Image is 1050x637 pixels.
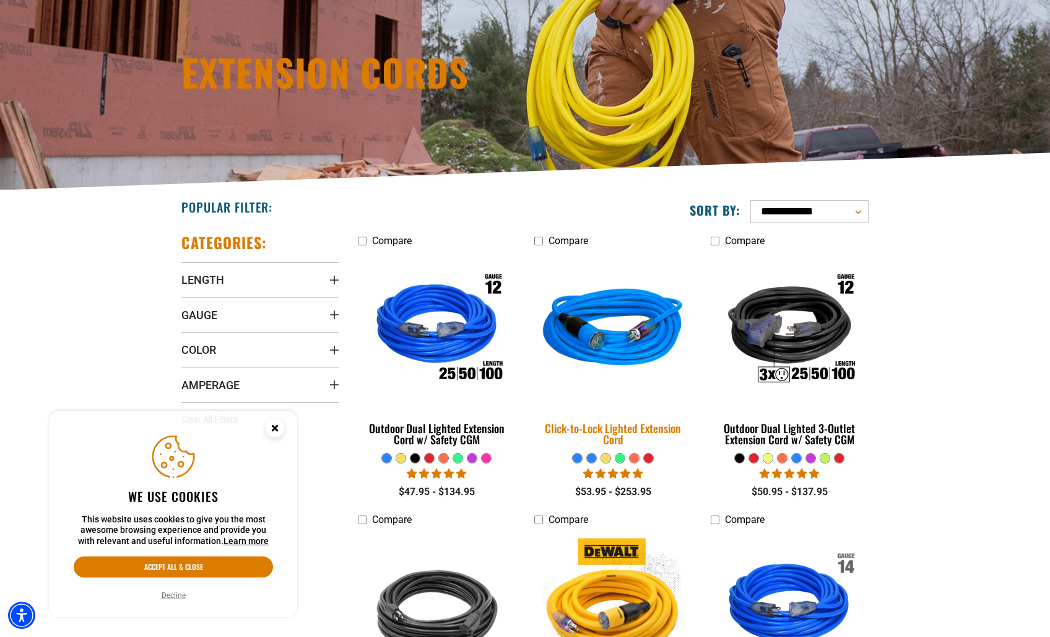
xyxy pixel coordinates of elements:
p: This website uses cookies to give you the most awesome browsing experience and provide you with r... [74,514,273,547]
h2: We use cookies [74,488,273,504]
h2: Popular Filter: [181,199,272,215]
summary: Length [181,262,339,297]
span: Compare [725,235,765,247]
span: Compare [372,235,412,247]
div: Accessibility Menu [8,602,35,629]
button: Decline [158,589,189,602]
summary: Gauge [181,297,339,332]
div: Click-to-Lock Lighted Extension Cord [534,423,692,445]
div: $53.95 - $253.95 [534,485,692,499]
div: $47.95 - $134.95 [358,485,516,499]
div: Outdoor Dual Lighted 3-Outlet Extension Cord w/ Safety CGM [711,423,869,445]
button: Close this option [253,411,297,449]
aside: Cookie Consent [50,411,297,618]
h2: Categories: [181,233,267,252]
a: blue Click-to-Lock Lighted Extension Cord [534,253,692,452]
a: Outdoor Dual Lighted Extension Cord w/ Safety CGM Outdoor Dual Lighted Extension Cord w/ Safety CGM [358,253,516,452]
span: Length [181,273,224,287]
summary: Amperage [181,367,339,402]
a: Outdoor Dual Lighted 3-Outlet Extension Cord w/ Safety CGM Outdoor Dual Lighted 3-Outlet Extensio... [711,253,869,452]
span: Compare [372,514,412,525]
span: Compare [725,514,765,525]
span: Gauge [181,308,217,322]
span: Color [181,343,216,357]
summary: Color [181,332,339,367]
span: Compare [549,514,588,525]
a: This website uses cookies to give you the most awesome browsing experience and provide you with r... [223,536,269,546]
span: Compare [549,235,588,247]
div: $50.95 - $137.95 [711,485,869,499]
span: 4.87 stars [583,468,643,480]
span: 4.82 stars [407,468,466,480]
h1: Extension Cords [181,53,633,90]
span: 4.80 stars [760,468,819,480]
button: Accept all & close [74,556,273,578]
img: blue [526,251,700,410]
div: Outdoor Dual Lighted Extension Cord w/ Safety CGM [358,423,516,445]
img: Outdoor Dual Lighted 3-Outlet Extension Cord w/ Safety CGM [711,259,867,402]
label: Sort by: [690,202,740,218]
span: Amperage [181,378,240,392]
img: Outdoor Dual Lighted Extension Cord w/ Safety CGM [359,259,515,402]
